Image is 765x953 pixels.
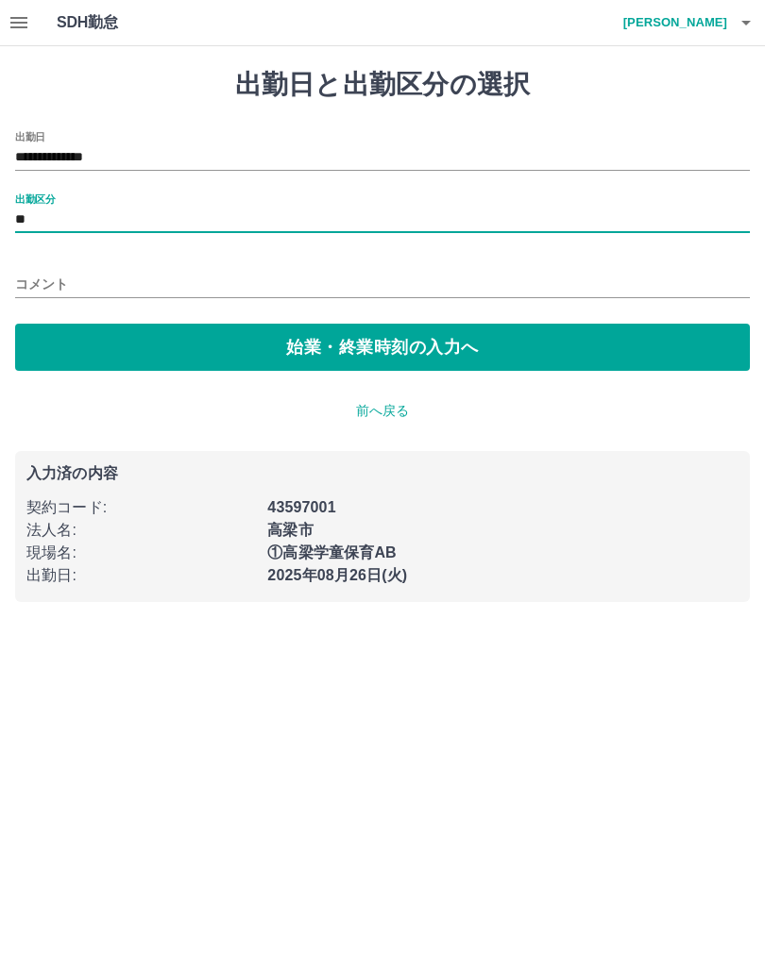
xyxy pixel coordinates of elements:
[15,192,55,206] label: 出勤区分
[26,496,256,519] p: 契約コード :
[26,542,256,564] p: 現場名 :
[26,564,256,587] p: 出勤日 :
[26,466,739,481] p: 入力済の内容
[267,567,407,583] b: 2025年08月26日(火)
[267,544,396,560] b: ①高梁学童保育AB
[26,519,256,542] p: 法人名 :
[15,129,45,143] label: 出勤日
[15,69,750,101] h1: 出勤日と出勤区分の選択
[267,499,335,515] b: 43597001
[15,401,750,421] p: 前へ戻る
[267,522,313,538] b: 高梁市
[15,324,750,371] button: 始業・終業時刻の入力へ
